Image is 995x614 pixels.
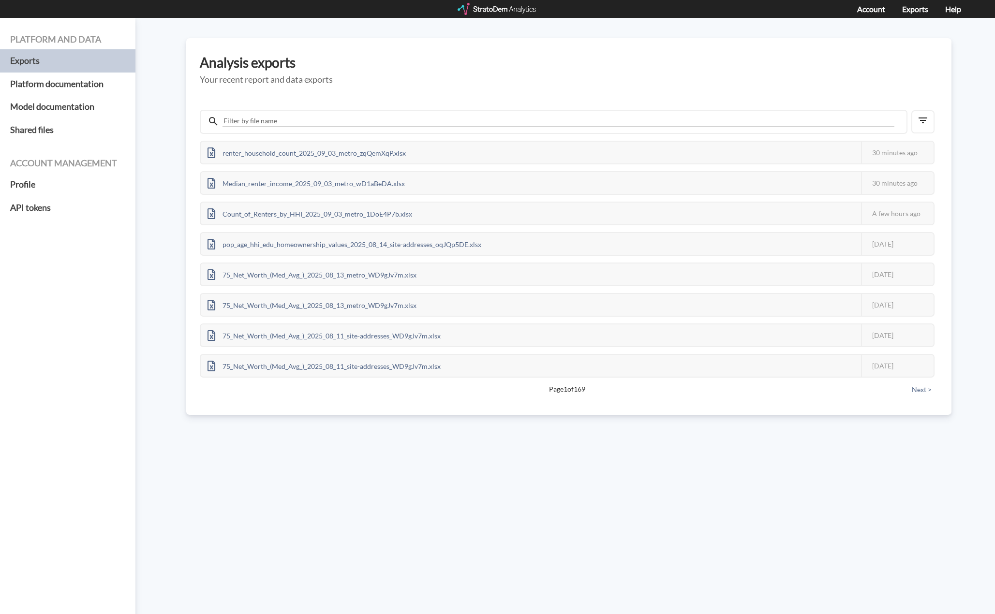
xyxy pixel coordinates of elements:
div: 75_Net_Worth_(Med_Avg_)_2025_08_13_metro_WD9gJv7m.xlsx [201,263,423,285]
h3: Analysis exports [200,55,938,70]
a: Median_renter_income_2025_09_03_metro_wD1aBeDA.xlsx [201,178,412,186]
a: Shared files [10,118,125,142]
a: Help [945,4,961,14]
button: Next > [909,384,935,395]
a: Model documentation [10,95,125,118]
div: [DATE] [861,324,934,346]
div: [DATE] [861,263,934,285]
span: Page 1 of 169 [234,384,901,394]
a: Platform documentation [10,73,125,96]
a: pop_age_hhi_edu_homeownership_values_2025_08_14_site-addresses_oqJQp5DE.xlsx [201,239,488,247]
h4: Account management [10,159,125,168]
a: 75_Net_Worth_(Med_Avg_)_2025_08_13_metro_WD9gJv7m.xlsx [201,300,423,308]
a: 75_Net_Worth_(Med_Avg_)_2025_08_13_metro_WD9gJv7m.xlsx [201,269,423,278]
a: Exports [10,49,125,73]
h5: Your recent report and data exports [200,75,938,85]
a: Account [857,4,885,14]
a: API tokens [10,196,125,219]
div: renter_household_count_2025_09_03_metro_zqQemXqP.xlsx [201,142,413,163]
h4: Platform and data [10,35,125,44]
div: Median_renter_income_2025_09_03_metro_wD1aBeDA.xlsx [201,172,412,194]
div: Count_of_Renters_by_HHI_2025_09_03_metro_1DoE4P7b.xlsx [201,203,419,224]
div: [DATE] [861,294,934,316]
div: 75_Net_Worth_(Med_Avg_)_2025_08_11_site-addresses_WD9gJv7m.xlsx [201,324,447,346]
div: 30 minutes ago [861,142,934,163]
div: A few hours ago [861,203,934,224]
input: Filter by file name [223,116,894,127]
a: Profile [10,173,125,196]
div: [DATE] [861,355,934,377]
div: 75_Net_Worth_(Med_Avg_)_2025_08_13_metro_WD9gJv7m.xlsx [201,294,423,316]
div: pop_age_hhi_edu_homeownership_values_2025_08_14_site-addresses_oqJQp5DE.xlsx [201,233,488,255]
a: renter_household_count_2025_09_03_metro_zqQemXqP.xlsx [201,147,413,156]
div: [DATE] [861,233,934,255]
a: 75_Net_Worth_(Med_Avg_)_2025_08_11_site-addresses_WD9gJv7m.xlsx [201,330,447,338]
div: 30 minutes ago [861,172,934,194]
a: 75_Net_Worth_(Med_Avg_)_2025_08_11_site-addresses_WD9gJv7m.xlsx [201,361,447,369]
a: Count_of_Renters_by_HHI_2025_09_03_metro_1DoE4P7b.xlsx [201,208,419,217]
a: Exports [902,4,928,14]
div: 75_Net_Worth_(Med_Avg_)_2025_08_11_site-addresses_WD9gJv7m.xlsx [201,355,447,377]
